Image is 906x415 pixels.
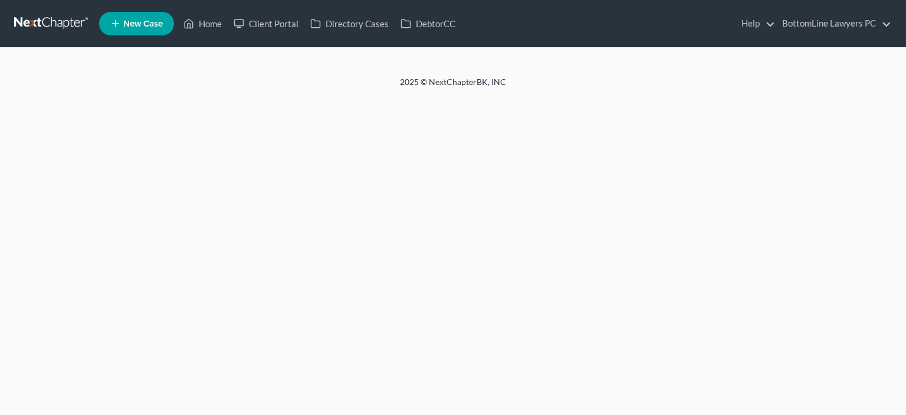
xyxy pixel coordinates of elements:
a: Client Portal [228,13,304,34]
a: Home [178,13,228,34]
div: 2025 © NextChapterBK, INC [117,76,789,97]
a: Directory Cases [304,13,395,34]
a: DebtorCC [395,13,461,34]
new-legal-case-button: New Case [99,12,174,35]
